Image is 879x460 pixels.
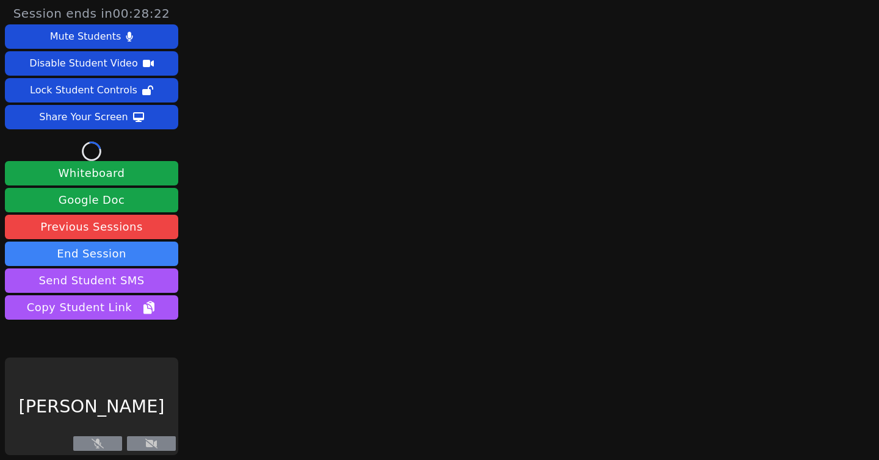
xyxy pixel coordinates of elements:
[5,161,178,185] button: Whiteboard
[29,54,137,73] div: Disable Student Video
[27,299,156,316] span: Copy Student Link
[5,215,178,239] a: Previous Sessions
[5,51,178,76] button: Disable Student Video
[13,5,170,22] span: Session ends in
[5,295,178,320] button: Copy Student Link
[5,268,178,293] button: Send Student SMS
[5,242,178,266] button: End Session
[30,81,137,100] div: Lock Student Controls
[113,6,170,21] time: 00:28:22
[5,24,178,49] button: Mute Students
[5,78,178,102] button: Lock Student Controls
[50,27,121,46] div: Mute Students
[5,105,178,129] button: Share Your Screen
[5,358,178,455] div: [PERSON_NAME]
[5,188,178,212] a: Google Doc
[39,107,128,127] div: Share Your Screen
